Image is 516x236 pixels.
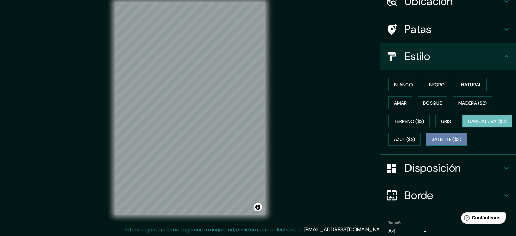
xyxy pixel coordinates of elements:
[441,118,451,124] font: Gris
[388,220,402,225] font: Tamaño
[394,100,407,106] font: Amar
[388,78,418,91] button: Blanco
[424,78,451,91] button: Negro
[394,137,415,143] font: Azul ($2)
[388,133,421,146] button: Azul ($2)
[458,100,487,106] font: Madera ($2)
[388,228,395,235] font: A4
[388,96,412,109] button: Amar
[432,137,462,143] font: Satélite ($3)
[423,100,442,106] font: Bosque
[380,16,516,43] div: Patas
[456,78,487,91] button: Natural
[380,43,516,70] div: Estilo
[405,188,433,202] font: Borde
[380,155,516,182] div: Disposición
[115,2,265,215] canvas: Mapa
[405,161,461,175] font: Disposición
[388,115,430,128] button: Terreno ($2)
[453,96,492,109] button: Madera ($2)
[304,226,388,233] a: [EMAIL_ADDRESS][DOMAIN_NAME]
[462,115,512,128] button: Caricatura ($2)
[254,203,262,211] button: Activar o desactivar atribución
[456,210,509,229] iframe: Lanzador de widgets de ayuda
[394,118,424,124] font: Terreno ($2)
[380,182,516,209] div: Borde
[418,96,447,109] button: Bosque
[461,81,481,88] font: Natural
[405,22,432,36] font: Patas
[394,81,413,88] font: Blanco
[426,133,467,146] button: Satélite ($3)
[435,115,457,128] button: Gris
[405,49,430,63] font: Estilo
[125,226,304,233] font: Si tiene algún problema, sugerencia o inquietud, envíe un correo electrónico a
[429,81,445,88] font: Negro
[468,118,507,124] font: Caricatura ($2)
